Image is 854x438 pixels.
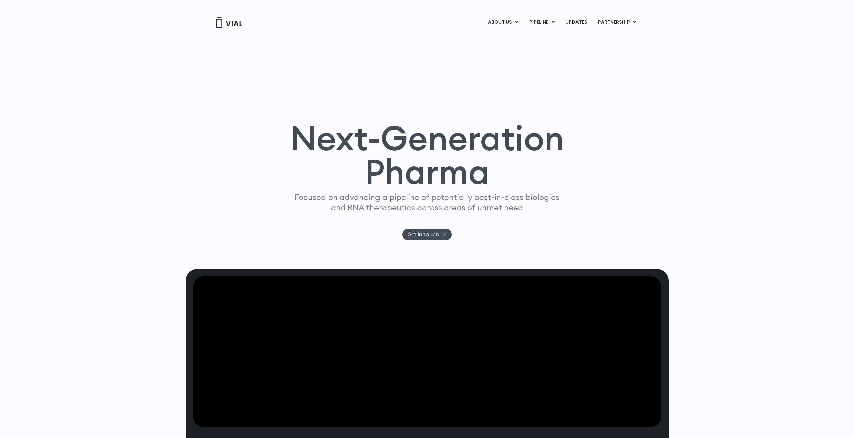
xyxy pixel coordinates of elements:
p: Focused on advancing a pipeline of potentially best-in-class biologics and RNA therapeutics acros... [292,192,562,213]
a: UPDATES [560,17,592,28]
span: Get in touch [408,232,439,237]
a: PARTNERSHIPMenu Toggle [593,17,642,28]
h1: Next-Generation Pharma [282,121,572,189]
a: Get in touch [402,229,452,240]
a: ABOUT USMenu Toggle [483,17,523,28]
img: Vial Logo [216,17,243,28]
a: PIPELINEMenu Toggle [524,17,560,28]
